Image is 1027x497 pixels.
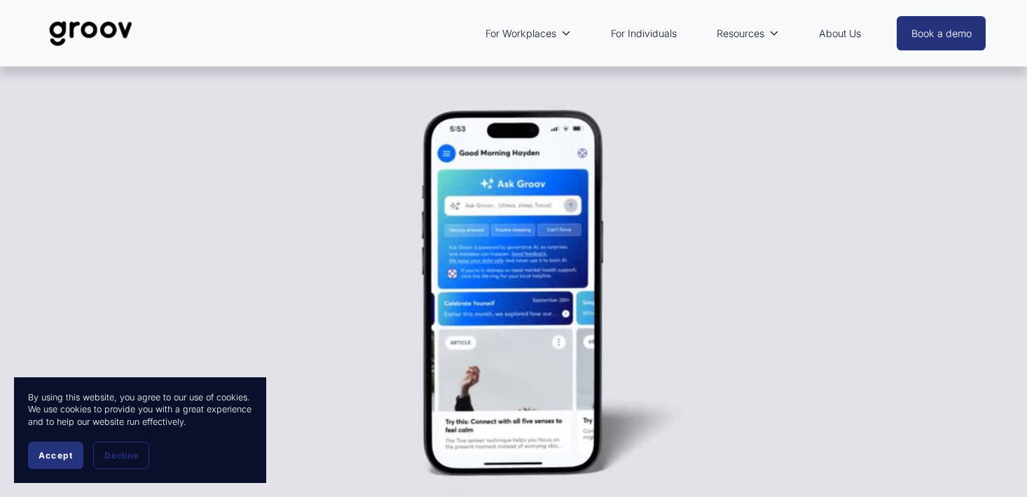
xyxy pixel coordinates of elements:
a: For Individuals [604,17,684,50]
button: Decline [93,442,149,469]
a: folder dropdown [478,17,578,50]
section: Cookie banner [14,377,266,483]
a: folder dropdown [710,17,786,50]
p: By using this website, you agree to our use of cookies. We use cookies to provide you with a grea... [28,391,252,428]
a: About Us [812,17,868,50]
button: Accept [28,442,83,469]
img: Groov | Unlock Human Potential at Work and in Life [41,10,140,57]
span: Resources [717,24,764,43]
span: Accept [39,450,73,461]
span: For Workplaces [485,24,556,43]
a: Book a demo [897,16,986,50]
span: Decline [104,450,138,461]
